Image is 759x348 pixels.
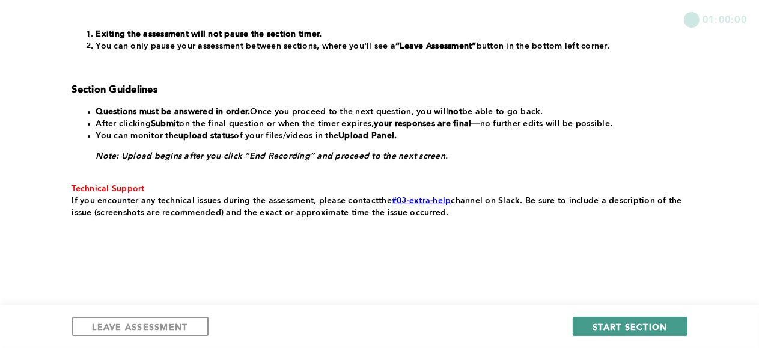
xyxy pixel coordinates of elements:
[338,132,397,140] strong: Upload Panel.
[72,195,683,219] p: the channel on Slack
[93,321,188,332] span: LEAVE ASSESSMENT
[151,120,180,128] strong: Submit
[573,317,687,336] button: START SECTION
[96,108,251,116] strong: Questions must be answered in order.
[392,197,451,205] a: #03-extra-help
[72,197,379,205] span: If you encounter any technical issues during the assessment, please contact
[96,152,448,160] em: Note: Upload begins after you click “End Recording” and proceed to the next screen.
[96,106,683,118] li: Once you proceed to the next question, you will be able to go back.
[72,185,145,193] span: Technical Support
[96,40,683,52] li: You can only pause your assessment between sections, where you'll see a button in the bottom left...
[72,317,209,336] button: LEAVE ASSESSMENT
[593,321,667,332] span: START SECTION
[703,12,747,26] span: 01:00:00
[448,108,462,116] strong: not
[395,42,477,50] strong: “Leave Assessment”
[96,130,683,142] li: You can monitor the of your files/videos in the
[374,120,472,128] strong: your responses are final
[96,30,322,38] strong: Exiting the assessment will not pause the section timer.
[72,84,683,96] h3: Section Guidelines
[178,132,234,140] strong: upload status
[96,118,683,130] li: After clicking on the final question or when the timer expires, —no further edits will be possible.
